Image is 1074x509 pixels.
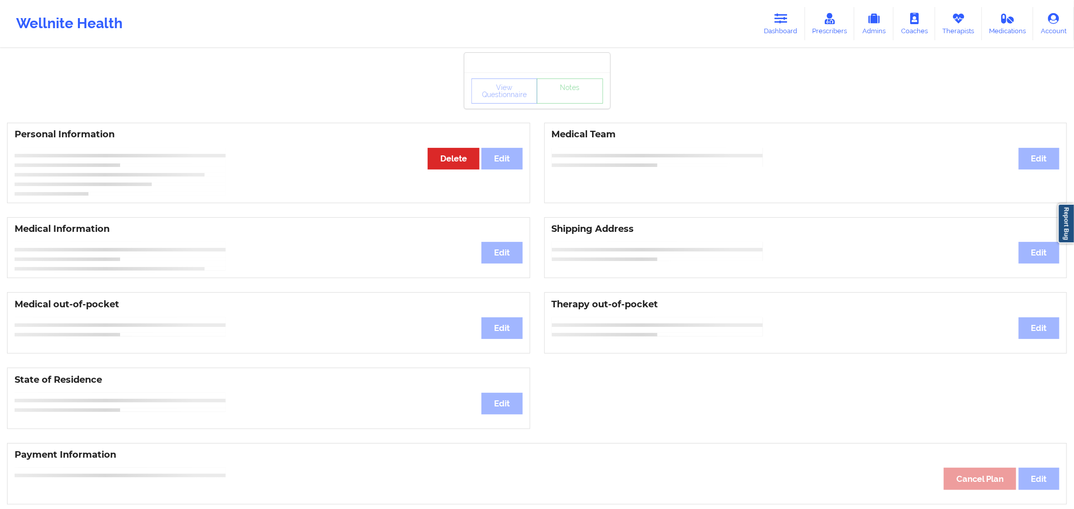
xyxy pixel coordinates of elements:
[982,7,1034,40] a: Medications
[552,299,1060,310] h3: Therapy out-of-pocket
[15,374,523,386] h3: State of Residence
[15,299,523,310] h3: Medical out-of-pocket
[894,7,935,40] a: Coaches
[854,7,894,40] a: Admins
[757,7,805,40] a: Dashboard
[1033,7,1074,40] a: Account
[15,129,523,140] h3: Personal Information
[552,129,1060,140] h3: Medical Team
[1058,204,1074,243] a: Report Bug
[15,223,523,235] h3: Medical Information
[428,148,479,169] button: Delete
[805,7,855,40] a: Prescribers
[935,7,982,40] a: Therapists
[15,449,1059,461] h3: Payment Information
[552,223,1060,235] h3: Shipping Address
